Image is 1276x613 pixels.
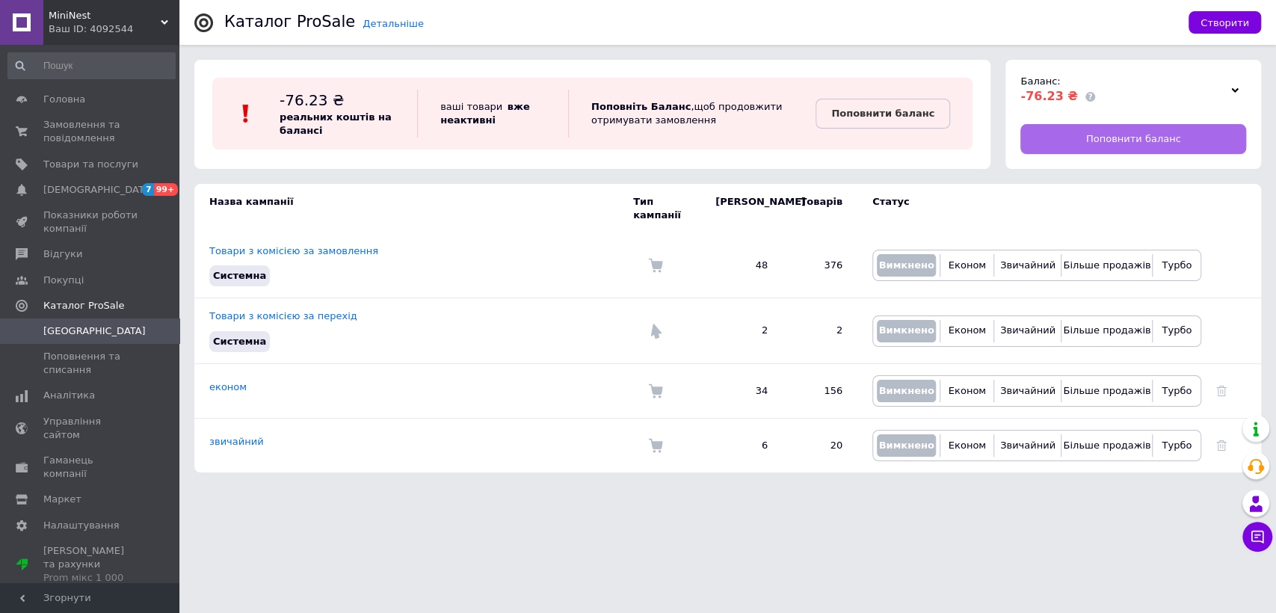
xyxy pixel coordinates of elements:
span: Налаштування [43,519,120,532]
div: Каталог ProSale [224,14,355,30]
span: Економ [949,385,986,396]
a: економ [209,381,247,392]
span: 99+ [154,183,179,196]
input: Пошук [7,52,176,79]
button: Більше продажів [1065,434,1148,457]
td: 34 [700,363,783,418]
span: Поповнити баланс [1086,132,1181,146]
a: Видалити [1216,385,1227,396]
td: 2 [700,298,783,363]
span: Більше продажів [1063,385,1150,396]
div: , щоб продовжити отримувати замовлення [568,90,816,138]
span: Вимкнено [878,259,934,271]
span: Аналітика [43,389,95,402]
td: 2 [783,298,857,363]
button: Турбо [1156,320,1197,342]
button: Вимкнено [877,320,936,342]
span: Управління сайтом [43,415,138,442]
span: Турбо [1162,440,1192,451]
span: Вимкнено [878,324,934,336]
button: Звичайний [998,320,1057,342]
span: [GEOGRAPHIC_DATA] [43,324,146,338]
button: Турбо [1156,254,1197,277]
button: Створити [1189,11,1261,34]
span: Поповнення та списання [43,350,138,377]
button: Вимкнено [877,254,936,277]
span: Маркет [43,493,81,506]
img: :exclamation: [235,102,257,125]
span: Турбо [1162,385,1192,396]
span: MiniNest [49,9,161,22]
span: Каталог ProSale [43,299,124,312]
button: Чат з покупцем [1242,522,1272,552]
button: Звичайний [998,434,1057,457]
span: Вимкнено [878,440,934,451]
a: Детальніше [363,18,424,29]
td: [PERSON_NAME] [700,184,783,233]
button: Економ [944,380,990,402]
span: 7 [142,183,154,196]
span: Відгуки [43,247,82,261]
img: Комісія за замовлення [648,258,663,273]
span: Економ [949,440,986,451]
button: Економ [944,434,990,457]
span: Турбо [1162,259,1192,271]
span: Вимкнено [878,385,934,396]
img: Комісія за перехід [648,324,663,339]
span: Звичайний [1000,440,1055,451]
a: Видалити [1216,440,1227,451]
span: Товари та послуги [43,158,138,171]
td: Назва кампанії [194,184,633,233]
span: Системна [213,270,266,281]
td: 156 [783,363,857,418]
button: Турбо [1156,380,1197,402]
span: Створити [1201,17,1249,28]
img: Комісія за замовлення [648,383,663,398]
img: Комісія за замовлення [648,438,663,453]
span: Замовлення та повідомлення [43,118,138,145]
b: Поповнити баланс [831,108,934,119]
button: Економ [944,254,990,277]
td: 48 [700,233,783,298]
button: Турбо [1156,434,1197,457]
span: [DEMOGRAPHIC_DATA] [43,183,154,197]
a: Товари з комісією за перехід [209,310,357,321]
td: 376 [783,233,857,298]
b: реальних коштів на балансі [280,111,392,136]
div: ваші товари [417,90,568,138]
td: 6 [700,418,783,472]
a: Поповнити баланс [816,99,950,129]
button: Вимкнено [877,434,936,457]
div: Ваш ID: 4092544 [49,22,179,36]
span: Більше продажів [1063,324,1150,336]
span: Показники роботи компанії [43,209,138,235]
button: Більше продажів [1065,254,1148,277]
td: Тип кампанії [633,184,700,233]
span: Головна [43,93,85,106]
td: 20 [783,418,857,472]
span: Гаманець компанії [43,454,138,481]
b: вже неактивні [440,101,530,126]
button: Звичайний [998,254,1057,277]
span: Економ [949,259,986,271]
b: Поповніть Баланс [591,101,691,112]
a: звичайний [209,436,264,447]
span: -76.23 ₴ [1020,89,1078,103]
td: Товарів [783,184,857,233]
span: Покупці [43,274,84,287]
div: Prom мікс 1 000 [43,571,138,585]
span: Системна [213,336,266,347]
span: Більше продажів [1063,440,1150,451]
span: [PERSON_NAME] та рахунки [43,544,138,585]
span: Більше продажів [1063,259,1150,271]
span: Баланс: [1020,76,1060,87]
span: Звичайний [1000,259,1055,271]
span: Звичайний [1000,385,1055,396]
span: -76.23 ₴ [280,91,344,109]
a: Поповнити баланс [1020,124,1246,154]
span: Звичайний [1000,324,1055,336]
a: Товари з комісією за замовлення [209,245,378,256]
span: Економ [949,324,986,336]
button: Звичайний [998,380,1057,402]
button: Більше продажів [1065,380,1148,402]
